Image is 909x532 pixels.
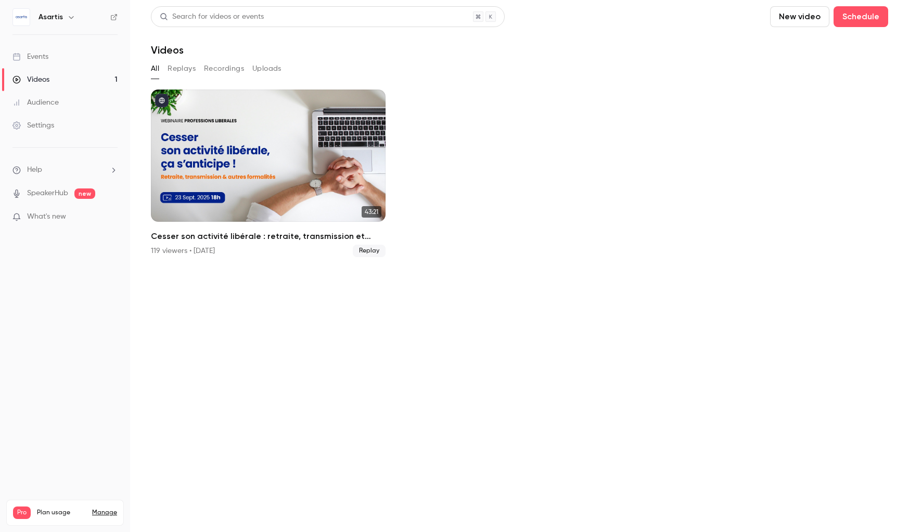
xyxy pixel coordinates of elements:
h1: Videos [151,44,184,56]
button: Schedule [834,6,888,27]
iframe: Noticeable Trigger [105,212,118,222]
span: 43:21 [362,206,381,218]
h6: Asartis [39,12,63,22]
li: Cesser son activité libérale : retraite, transmission et autres formalités... ça s'anticipe ! [151,90,386,257]
div: Events [12,52,48,62]
button: Replays [168,60,196,77]
img: Asartis [13,9,30,26]
span: new [74,188,95,199]
span: Pro [13,506,31,519]
button: Recordings [204,60,244,77]
div: 119 viewers • [DATE] [151,246,215,256]
button: published [155,94,169,107]
a: SpeakerHub [27,188,68,199]
section: Videos [151,6,888,526]
span: Plan usage [37,509,86,517]
div: Audience [12,97,59,108]
div: Search for videos or events [160,11,264,22]
a: 43:21Cesser son activité libérale : retraite, transmission et autres formalités... ça s'anticipe ... [151,90,386,257]
div: Settings [12,120,54,131]
span: Help [27,164,42,175]
li: help-dropdown-opener [12,164,118,175]
span: What's new [27,211,66,222]
span: Replay [353,245,386,257]
h2: Cesser son activité libérale : retraite, transmission et autres formalités... ça s'anticipe ! [151,230,386,243]
button: Uploads [252,60,281,77]
a: Manage [92,509,117,517]
ul: Videos [151,90,888,257]
button: All [151,60,159,77]
button: New video [770,6,829,27]
div: Videos [12,74,49,85]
